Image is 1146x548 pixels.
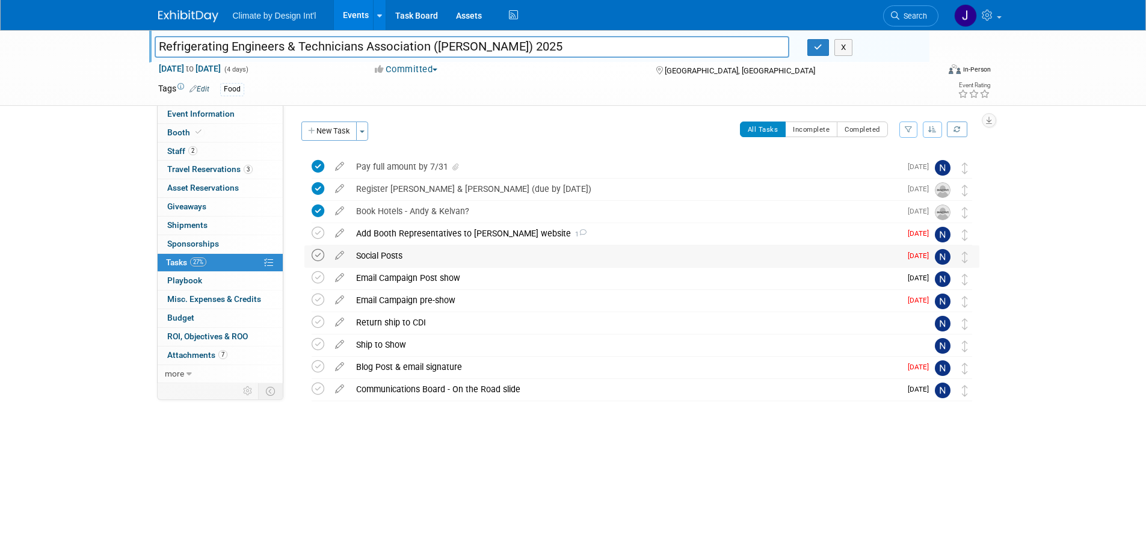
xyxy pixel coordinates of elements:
div: Communications Board - On the Road slide [350,379,901,399]
a: Event Information [158,105,283,123]
a: edit [329,384,350,395]
span: Attachments [167,350,227,360]
div: In-Person [963,65,991,74]
i: Move task [962,296,968,307]
div: Ship to Show [350,334,911,355]
i: Move task [962,251,968,263]
a: Attachments7 [158,346,283,365]
img: Format-Inperson.png [949,64,961,74]
a: edit [329,295,350,306]
span: [GEOGRAPHIC_DATA], [GEOGRAPHIC_DATA] [665,66,815,75]
button: New Task [301,122,357,141]
span: [DATE] [908,274,935,282]
a: edit [329,272,350,283]
a: ROI, Objectives & ROO [158,328,283,346]
i: Move task [962,162,968,174]
a: Refresh [947,122,967,137]
div: Book Hotels - Andy & Kelvan? [350,201,901,221]
div: Social Posts [350,245,901,266]
i: Move task [962,340,968,352]
span: Tasks [166,257,206,267]
div: Email Campaign Post show [350,268,901,288]
span: Climate by Design Int'l [233,11,316,20]
img: Cynde Bock [935,182,950,198]
span: 7 [218,350,227,359]
img: Neil Tamppari [935,227,950,242]
div: Event Rating [958,82,990,88]
span: Playbook [167,276,202,285]
a: edit [329,206,350,217]
div: Blog Post & email signature [350,357,901,377]
button: All Tasks [740,122,786,137]
i: Move task [962,385,968,396]
div: Register [PERSON_NAME] & [PERSON_NAME] (due by [DATE]) [350,179,901,199]
span: Budget [167,313,194,322]
a: Shipments [158,217,283,235]
div: Pay full amount by 7/31 [350,156,901,177]
span: [DATE] [908,251,935,260]
img: Neil Tamppari [935,160,950,176]
i: Move task [962,363,968,374]
img: Neil Tamppari [935,383,950,398]
i: Move task [962,318,968,330]
a: edit [329,317,350,328]
img: Neil Tamppari [935,338,950,354]
a: Budget [158,309,283,327]
td: Toggle Event Tabs [258,383,283,399]
span: Giveaways [167,202,206,211]
span: 2 [188,146,197,155]
span: [DATE] [908,363,935,371]
span: Search [899,11,927,20]
i: Move task [962,185,968,196]
span: [DATE] [908,162,935,171]
a: Travel Reservations3 [158,161,283,179]
span: 1 [571,230,587,238]
img: Cynde Bock [935,205,950,220]
button: X [834,39,853,56]
div: Event Format [867,63,991,81]
span: [DATE] [DATE] [158,63,221,74]
img: Neil Tamppari [935,316,950,331]
span: Travel Reservations [167,164,253,174]
button: Committed [371,63,442,76]
img: Neil Tamppari [935,271,950,287]
span: Asset Reservations [167,183,239,192]
span: [DATE] [908,229,935,238]
button: Completed [837,122,888,137]
span: Shipments [167,220,208,230]
td: Personalize Event Tab Strip [238,383,259,399]
a: Misc. Expenses & Credits [158,291,283,309]
a: edit [329,228,350,239]
a: Booth [158,124,283,142]
div: Email Campaign pre-show [350,290,901,310]
span: more [165,369,184,378]
div: Return ship to CDI [350,312,911,333]
a: Playbook [158,272,283,290]
span: Staff [167,146,197,156]
span: [DATE] [908,185,935,193]
td: Tags [158,82,209,96]
span: (4 days) [223,66,248,73]
a: edit [329,362,350,372]
a: Staff2 [158,143,283,161]
span: 3 [244,165,253,174]
a: edit [329,250,350,261]
span: ROI, Objectives & ROO [167,331,248,341]
div: Add Booth Representatives to [PERSON_NAME] website [350,223,901,244]
span: Event Information [167,109,235,119]
i: Move task [962,207,968,218]
a: edit [329,183,350,194]
img: Neil Tamppari [935,294,950,309]
span: Misc. Expenses & Credits [167,294,261,304]
button: Incomplete [785,122,837,137]
a: edit [329,339,350,350]
img: ExhibitDay [158,10,218,22]
img: Neil Tamppari [935,360,950,376]
span: [DATE] [908,385,935,393]
a: Sponsorships [158,235,283,253]
a: Tasks27% [158,254,283,272]
a: Giveaways [158,198,283,216]
img: JoAnna Quade [954,4,977,27]
span: to [184,64,196,73]
span: Sponsorships [167,239,219,248]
